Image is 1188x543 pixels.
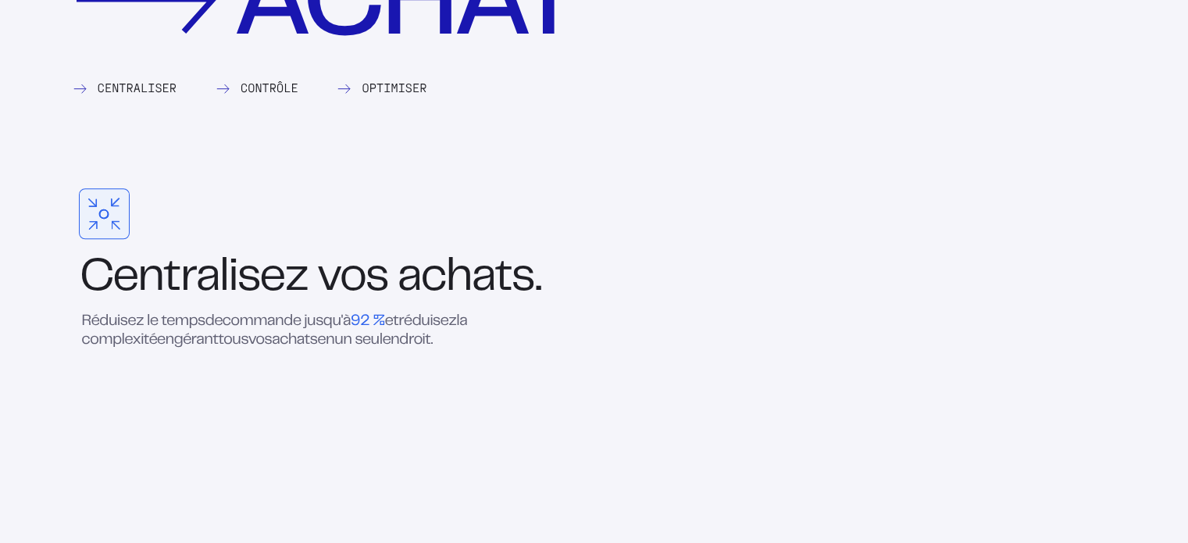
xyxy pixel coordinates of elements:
[147,316,205,329] font: le temps
[304,316,351,329] font: jusqu'à
[98,81,177,96] font: Centraliser
[205,316,223,329] font: de
[385,316,398,329] font: et
[430,334,433,348] font: .
[334,334,383,348] font: un seul
[218,334,248,348] font: tous
[80,259,542,300] font: Centralisez vos achats.
[223,316,301,329] font: commande
[351,316,385,329] font: 92 %
[174,334,219,348] font: gérant
[82,316,144,329] font: Réduisez
[248,334,272,348] font: vos
[241,81,298,96] font: Contrôle
[317,334,334,348] font: en
[398,316,456,329] font: réduisez
[383,334,431,348] font: endroit
[362,81,426,96] font: Optimiser
[157,334,174,348] font: en
[272,334,317,348] font: achats
[82,316,468,348] font: la complexité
